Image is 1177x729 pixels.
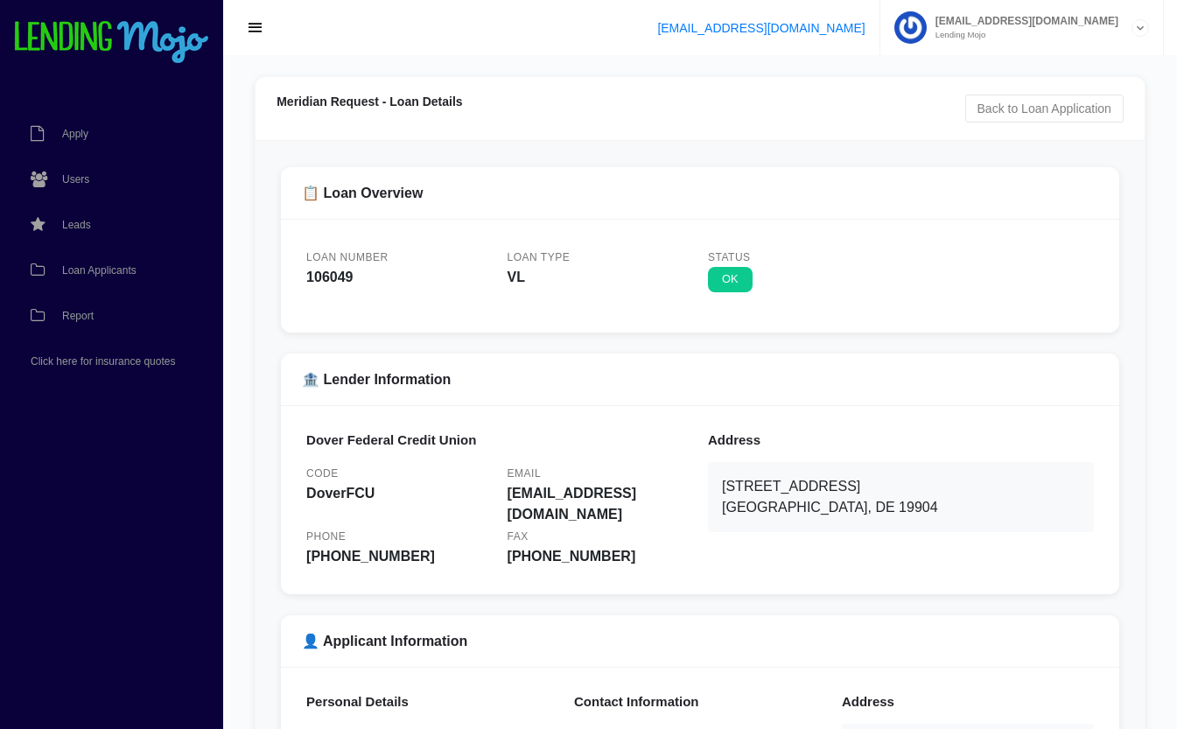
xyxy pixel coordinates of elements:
[965,95,1124,123] a: Back to Loan Application
[508,483,692,525] div: [EMAIL_ADDRESS][DOMAIN_NAME]
[62,265,137,276] span: Loan Applicants
[306,467,339,480] small: Code
[842,694,1094,710] h6: Address
[306,267,491,288] div: 106049
[62,311,94,321] span: Report
[508,267,692,288] div: VL
[62,220,91,230] span: Leads
[574,694,826,710] h6: Contact Information
[62,129,88,139] span: Apply
[508,251,571,263] small: Loan Type
[62,174,89,185] span: Users
[708,267,753,292] span: OK
[508,546,692,567] div: [PHONE_NUMBER]
[508,467,542,480] small: Email
[302,633,1098,649] h5: 👤 Applicant Information
[306,694,558,710] h6: Personal Details
[927,31,1118,39] small: Lending Mojo
[508,530,529,543] small: Fax
[31,356,175,367] span: Click here for insurance quotes
[306,251,389,263] small: Loan Number
[927,16,1118,26] span: [EMAIL_ADDRESS][DOMAIN_NAME]
[708,251,751,263] small: Status
[306,546,491,567] div: [PHONE_NUMBER]
[277,95,1124,109] h3: Meridian Request - Loan Details
[306,432,692,448] h6: Dover Federal Credit Union
[302,185,1098,201] h5: 📋 Loan Overview
[708,432,1094,448] h6: Address
[13,21,210,65] img: logo-small.png
[306,530,346,543] small: Phone
[657,21,865,35] a: [EMAIL_ADDRESS][DOMAIN_NAME]
[708,462,1094,532] div: [STREET_ADDRESS] [GEOGRAPHIC_DATA], DE 19904
[894,11,927,44] img: Profile image
[306,483,491,504] div: DoverFCU
[302,371,1098,388] h5: 🏦 Lender Information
